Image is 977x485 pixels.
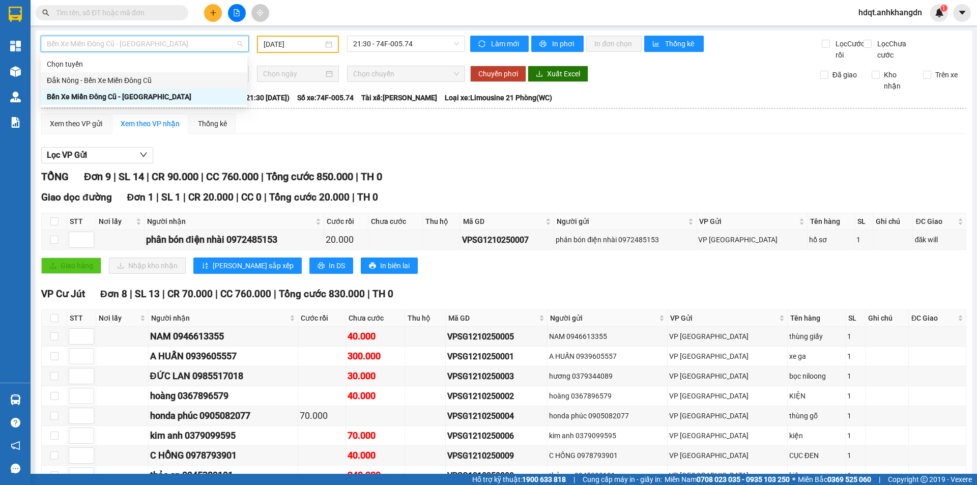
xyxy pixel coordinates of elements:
span: CR 90.000 [152,170,198,183]
div: xe ga [789,351,844,362]
div: A HUẤN 0939605557 [549,351,666,362]
td: VP Sài Gòn [668,327,787,347]
th: Tên hàng [808,213,855,230]
div: 240.000 [348,468,403,482]
div: honda phúc 0905082077 [150,409,297,423]
span: Người gửi [550,312,657,324]
span: Thống kê [665,38,696,49]
span: ĐC Giao [911,312,956,324]
span: | [162,288,165,300]
span: download [536,70,543,78]
td: VPSG1210250007 [461,230,554,250]
span: | [352,191,355,203]
img: warehouse-icon [10,394,21,405]
div: VPSG1210250003 [447,370,545,383]
div: Chọn tuyến [47,59,241,70]
span: Tài xế: [PERSON_NAME] [361,92,437,103]
button: plus [204,4,222,22]
div: thảo sp 0945389191 [549,470,666,481]
span: VP Gửi [670,312,777,324]
button: caret-down [953,4,971,22]
div: VP [GEOGRAPHIC_DATA] [669,450,785,461]
div: 40.000 [348,448,403,463]
span: 1 [942,5,945,12]
div: 40.000 [348,389,403,403]
button: uploadGiao hàng [41,258,101,274]
span: VP Cư Jút [41,288,85,300]
span: Nơi lấy [99,312,138,324]
span: Nơi lấy [99,216,134,227]
td: VP Sài Gòn [668,446,787,466]
div: 1 [847,370,864,382]
span: | [264,191,267,203]
span: Số xe: 74F-005.74 [297,92,354,103]
img: warehouse-icon [10,66,21,77]
button: printerIn phơi [531,36,584,52]
input: 12/10/2025 [264,39,323,50]
div: VP [GEOGRAPHIC_DATA] [698,234,805,245]
span: Chuyến: (21:30 [DATE]) [215,92,290,103]
span: aim [256,9,264,16]
span: Mã GD [448,312,536,324]
div: phân bón điện nhài 0972485153 [556,234,695,245]
div: 70.000 [300,409,344,423]
div: 20.000 [326,233,366,247]
div: honda phúc 0905082077 [549,410,666,421]
div: VP [GEOGRAPHIC_DATA] [669,370,785,382]
th: Thu hộ [423,213,461,230]
div: Xem theo VP gửi [50,118,102,129]
span: notification [11,441,20,450]
span: TH 0 [357,191,378,203]
span: SL 14 [119,170,144,183]
span: file-add [233,9,240,16]
div: 1 [847,390,864,402]
td: VPSG1210250004 [446,406,547,426]
span: printer [318,262,325,270]
div: VP [GEOGRAPHIC_DATA] [669,430,785,441]
span: message [11,464,20,473]
span: Hỗ trợ kỹ thuật: [472,474,566,485]
img: warehouse-icon [10,92,21,102]
div: NAM 0946613355 [150,329,297,344]
div: VPSG1210250005 [447,330,545,343]
span: Loại xe: Limousine 21 Phòng(WC) [445,92,552,103]
span: | [261,170,264,183]
button: Lọc VP Gửi [41,147,153,163]
span: question-circle [11,418,20,427]
th: Chưa cước [346,310,405,327]
span: Đơn 8 [100,288,127,300]
div: hồ sơ [809,234,853,245]
div: VP [GEOGRAPHIC_DATA] [669,331,785,342]
span: 21:30 - 74F-005.74 [353,36,459,51]
span: TỔNG [41,170,69,183]
div: 1 [847,331,864,342]
span: Miền Nam [665,474,790,485]
span: | [130,288,132,300]
div: 6 [847,470,864,481]
span: sort-ascending [202,262,209,270]
span: Bến Xe Miền Đông Cũ - Đắk Nông [47,36,243,51]
input: Tìm tên, số ĐT hoặc mã đơn [56,7,176,18]
div: VP [GEOGRAPHIC_DATA] [669,390,785,402]
th: STT [67,213,96,230]
span: plus [210,9,217,16]
button: printerIn biên lai [361,258,418,274]
div: VPSG1210250009 [447,449,545,462]
span: Làm mới [491,38,521,49]
th: SL [846,310,866,327]
button: In đơn chọn [586,36,642,52]
span: Xuất Excel [547,68,580,79]
span: Lọc VP Gửi [47,149,87,161]
div: 1 [847,351,864,362]
td: VP Sài Gòn [668,386,787,406]
div: A HUẤN 0939605557 [150,349,297,363]
span: VP Gửi [699,216,796,227]
td: VP Sài Gòn [668,366,787,386]
span: Đã giao [828,69,861,80]
sup: 1 [940,5,947,12]
div: VP [GEOGRAPHIC_DATA] [669,351,785,362]
th: Ghi chú [873,213,913,230]
button: sort-ascending[PERSON_NAME] sắp xếp [193,258,302,274]
td: VP Sài Gòn [668,406,787,426]
th: Cước rồi [324,213,368,230]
